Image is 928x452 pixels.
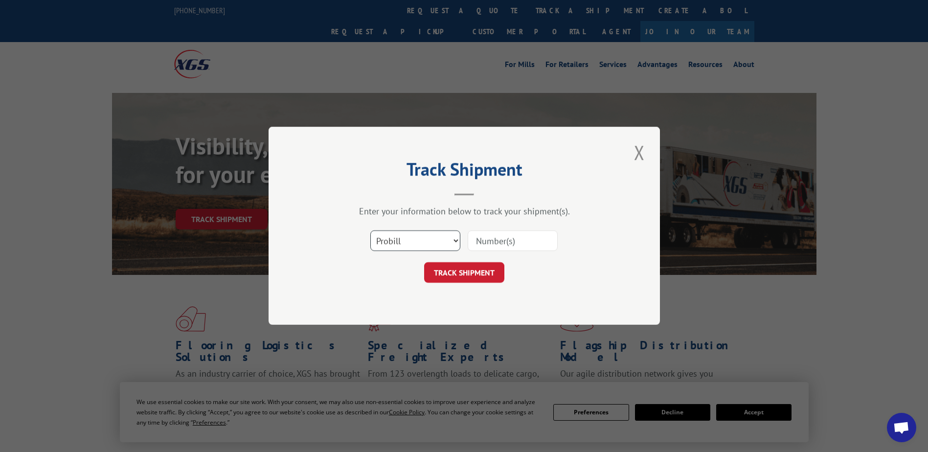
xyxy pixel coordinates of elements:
a: Open chat [887,413,916,442]
button: Close modal [631,139,648,166]
input: Number(s) [468,231,558,251]
h2: Track Shipment [317,162,611,181]
button: TRACK SHIPMENT [424,263,504,283]
div: Enter your information below to track your shipment(s). [317,206,611,217]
